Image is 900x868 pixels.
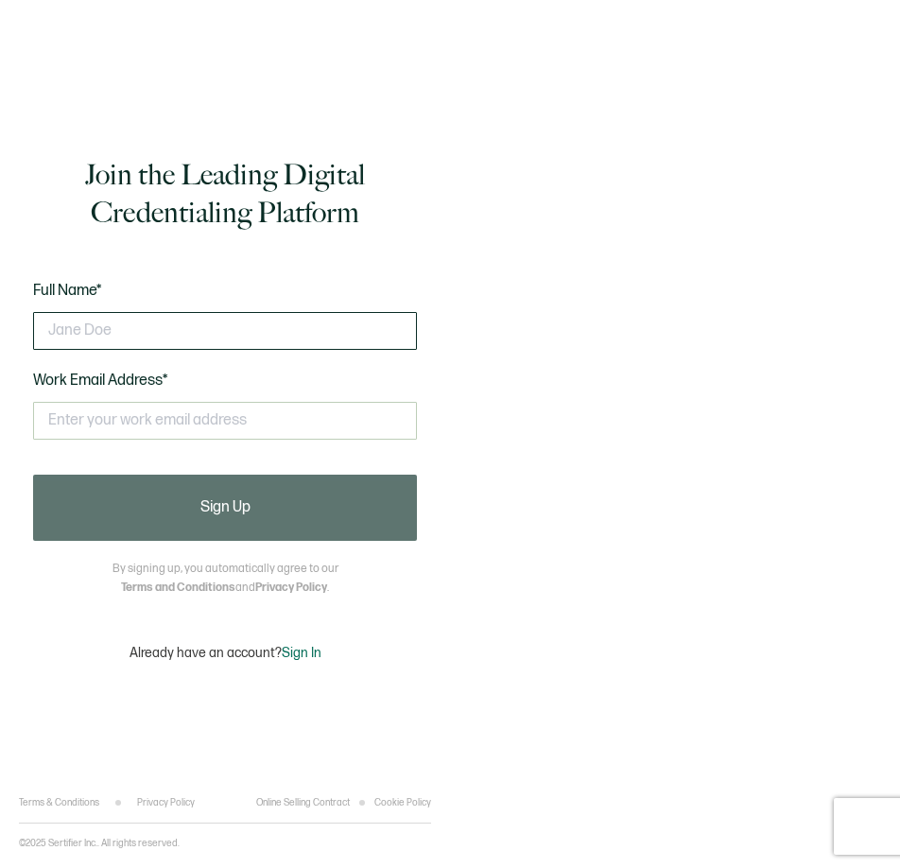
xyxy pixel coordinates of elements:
p: ©2025 Sertifier Inc.. All rights reserved. [19,838,180,849]
span: Sign Up [200,500,251,515]
p: Already have an account? [130,645,321,661]
button: Sign Up [33,475,417,541]
input: Jane Doe [33,312,417,350]
a: Online Selling Contract [256,797,350,808]
a: Terms & Conditions [19,797,99,808]
a: Terms and Conditions [121,581,235,595]
h1: Join the Leading Digital Credentialing Platform [33,156,417,232]
span: Work Email Address* [33,372,168,390]
a: Privacy Policy [255,581,327,595]
p: By signing up, you automatically agree to our and . [112,560,338,598]
a: Cookie Policy [374,797,431,808]
span: Sign In [282,645,321,661]
span: Full Name* [33,282,102,300]
input: Enter your work email address [33,402,417,440]
a: Privacy Policy [137,797,195,808]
